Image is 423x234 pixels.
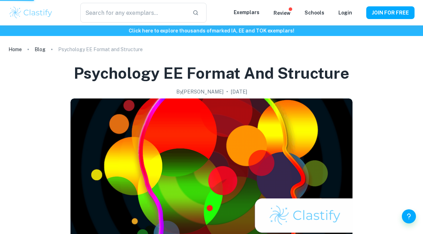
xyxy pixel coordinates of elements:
h6: Click here to explore thousands of marked IA, EE and TOK exemplars ! [1,27,422,35]
p: Psychology EE Format and Structure [58,46,143,53]
a: Home [8,44,22,54]
img: Clastify logo [8,6,53,20]
p: Review [274,9,290,17]
h1: Psychology EE Format and Structure [74,63,349,84]
button: Help and Feedback [402,209,416,223]
input: Search for any exemplars... [80,3,187,23]
h2: By [PERSON_NAME] [176,88,223,96]
h2: [DATE] [231,88,247,96]
a: Login [338,10,352,16]
button: JOIN FOR FREE [366,6,415,19]
a: Schools [305,10,324,16]
a: Blog [35,44,45,54]
p: • [226,88,228,96]
p: Exemplars [234,8,259,16]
